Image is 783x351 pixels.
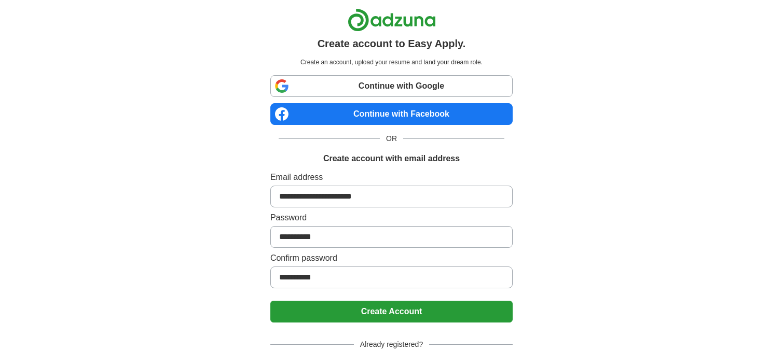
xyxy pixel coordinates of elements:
span: Already registered? [354,339,429,350]
a: Continue with Google [270,75,513,97]
button: Create Account [270,301,513,322]
span: OR [380,133,403,144]
h1: Create account to Easy Apply. [318,36,466,51]
a: Continue with Facebook [270,103,513,125]
p: Create an account, upload your resume and land your dream role. [272,58,511,67]
label: Confirm password [270,252,513,264]
img: Adzuna logo [348,8,436,32]
h1: Create account with email address [323,152,460,165]
label: Email address [270,171,513,184]
label: Password [270,212,513,224]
